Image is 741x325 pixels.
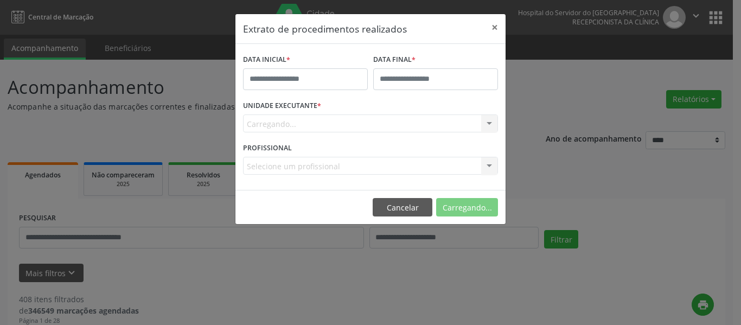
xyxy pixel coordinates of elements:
button: Cancelar [373,198,432,216]
button: Close [484,14,506,41]
label: DATA INICIAL [243,52,290,68]
button: Carregando... [436,198,498,216]
label: DATA FINAL [373,52,416,68]
h5: Extrato de procedimentos realizados [243,22,407,36]
label: PROFISSIONAL [243,140,292,157]
label: UNIDADE EXECUTANTE [243,98,321,114]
